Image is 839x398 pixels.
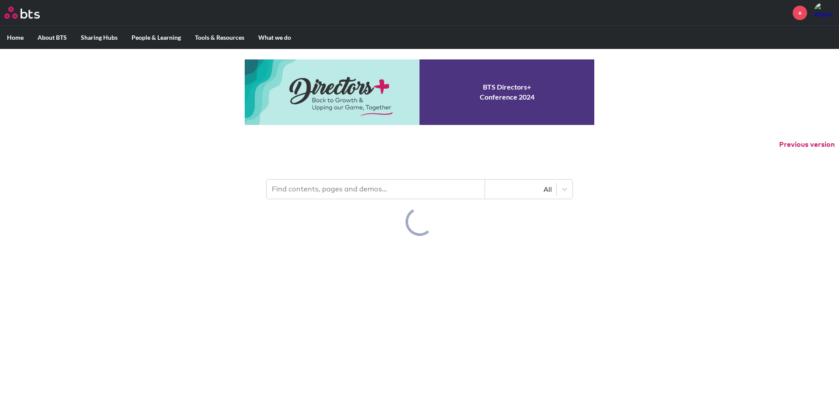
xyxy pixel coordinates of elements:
label: What we do [251,26,298,49]
div: All [489,184,552,194]
img: BTS Logo [4,7,40,19]
button: Previous version [779,140,835,149]
img: Alison Ryder [814,2,835,23]
a: Profile [814,2,835,23]
a: Go home [4,7,56,19]
label: Sharing Hubs [74,26,125,49]
label: People & Learning [125,26,188,49]
label: Tools & Resources [188,26,251,49]
input: Find contents, pages and demos... [267,180,485,199]
a: + [793,6,807,20]
a: Conference 2024 [245,59,594,125]
label: About BTS [31,26,74,49]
